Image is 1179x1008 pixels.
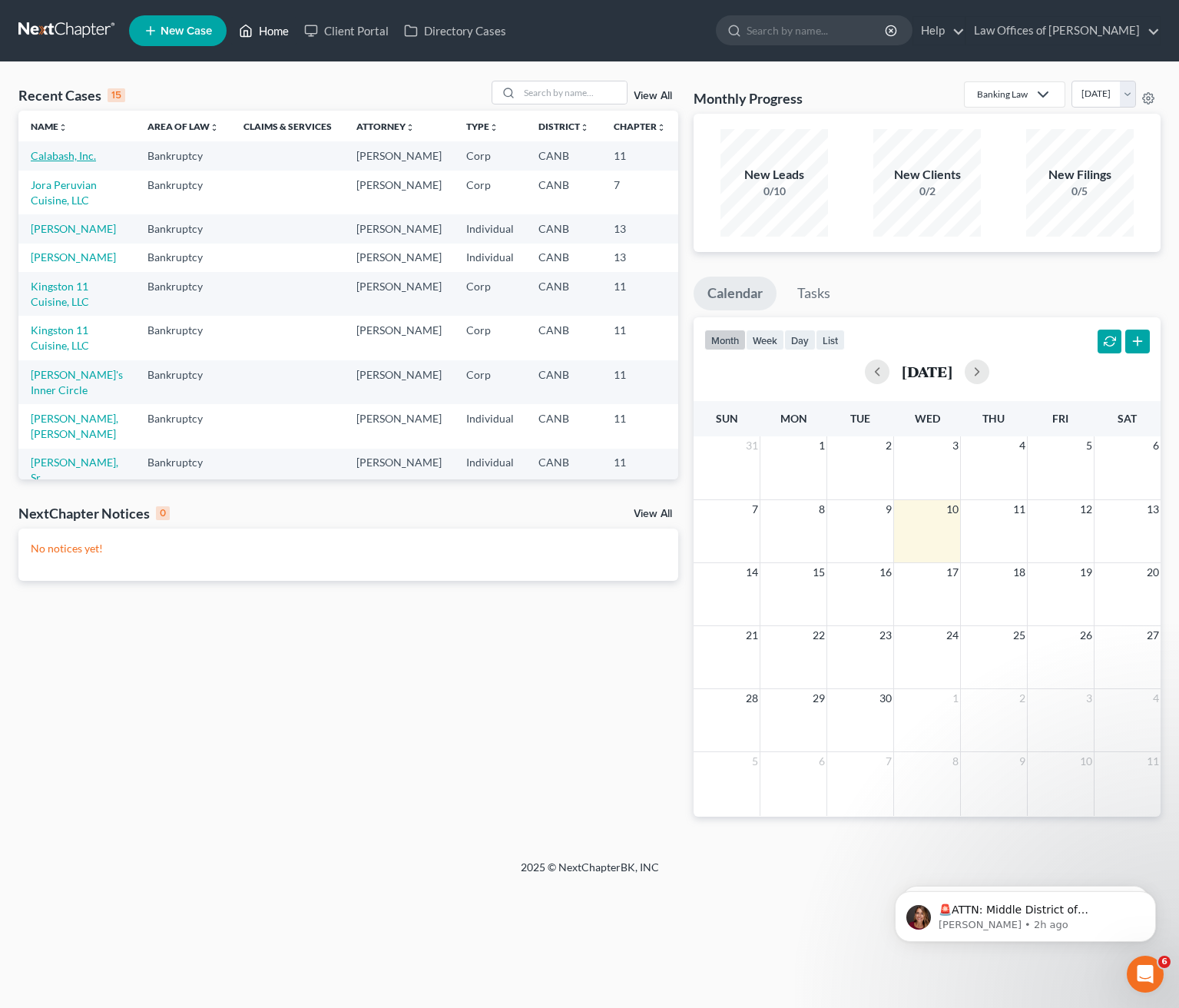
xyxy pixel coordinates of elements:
[884,436,893,455] span: 2
[526,316,601,360] td: CANB
[1145,626,1161,645] span: 27
[1145,500,1161,519] span: 13
[951,689,960,708] span: 1
[634,509,672,519] a: View All
[1026,166,1134,184] div: New Filings
[716,412,738,425] span: Sun
[746,330,784,350] button: week
[454,171,526,214] td: Corp
[1085,689,1094,708] span: 3
[526,404,601,448] td: CANB
[1151,689,1161,708] span: 4
[210,123,219,132] i: unfold_more
[850,412,870,425] span: Tue
[135,244,231,272] td: Bankruptcy
[915,412,940,425] span: Wed
[454,316,526,360] td: Corp
[454,360,526,404] td: Corp
[873,184,981,199] div: 0/2
[1018,752,1027,771] span: 9
[614,121,666,132] a: Chapterunfold_more
[344,141,454,170] td: [PERSON_NAME]
[945,626,960,645] span: 24
[231,111,344,141] th: Claims & Services
[526,360,601,404] td: CANB
[817,436,826,455] span: 1
[750,500,760,519] span: 7
[945,563,960,582] span: 17
[1012,500,1027,519] span: 11
[454,244,526,272] td: Individual
[945,500,960,519] span: 10
[31,368,123,396] a: [PERSON_NAME]'s Inner Circle
[744,436,760,455] span: 31
[454,141,526,170] td: Corp
[1145,752,1161,771] span: 11
[747,16,887,45] input: Search by name...
[601,214,678,243] td: 13
[1158,956,1171,968] span: 6
[678,214,752,243] td: 25-41252
[31,280,89,308] a: Kingston 11 Cuisine, LLC
[817,500,826,519] span: 8
[678,449,752,508] td: 22-41206
[951,752,960,771] span: 8
[344,272,454,316] td: [PERSON_NAME]
[982,412,1005,425] span: Thu
[1078,626,1094,645] span: 26
[744,626,760,645] span: 21
[878,563,893,582] span: 16
[344,360,454,404] td: [PERSON_NAME]
[784,330,816,350] button: day
[601,244,678,272] td: 13
[601,141,678,170] td: 11
[31,121,68,132] a: Nameunfold_more
[31,412,118,440] a: [PERSON_NAME], [PERSON_NAME]
[878,689,893,708] span: 30
[161,25,212,37] span: New Case
[31,541,666,556] p: No notices yet!
[135,316,231,360] td: Bankruptcy
[296,17,396,45] a: Client Portal
[526,244,601,272] td: CANB
[406,123,415,132] i: unfold_more
[1151,436,1161,455] span: 6
[108,88,125,102] div: 15
[750,752,760,771] span: 5
[135,404,231,448] td: Bankruptcy
[580,123,589,132] i: unfold_more
[58,123,68,132] i: unfold_more
[454,404,526,448] td: Individual
[147,121,219,132] a: Area of Lawunfold_more
[694,89,803,108] h3: Monthly Progress
[1052,412,1068,425] span: Fri
[519,81,627,104] input: Search by name...
[694,277,777,310] a: Calendar
[31,178,97,207] a: Jora Peruvian Cuisine, LLC
[783,277,844,310] a: Tasks
[601,404,678,448] td: 11
[744,563,760,582] span: 14
[1127,956,1164,993] iframe: Intercom live chat
[601,316,678,360] td: 11
[344,316,454,360] td: [PERSON_NAME]
[744,689,760,708] span: 28
[18,504,170,522] div: NextChapter Notices
[344,449,454,508] td: [PERSON_NAME]
[601,171,678,214] td: 7
[873,166,981,184] div: New Clients
[135,171,231,214] td: Bankruptcy
[1078,563,1094,582] span: 19
[902,363,952,380] h2: [DATE]
[344,244,454,272] td: [PERSON_NAME]
[817,752,826,771] span: 6
[966,17,1160,45] a: Law Offices of [PERSON_NAME]
[657,123,666,132] i: unfold_more
[31,222,116,235] a: [PERSON_NAME]
[811,689,826,708] span: 29
[526,214,601,243] td: CANB
[344,214,454,243] td: [PERSON_NAME]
